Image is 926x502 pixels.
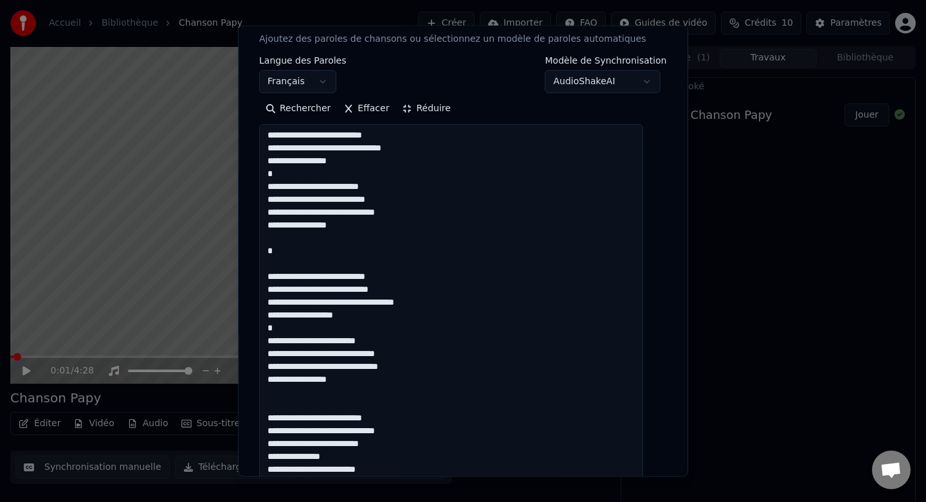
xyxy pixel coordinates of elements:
[259,4,667,56] button: ParolesAjoutez des paroles de chansons ou sélectionnez un modèle de paroles automatiques
[259,98,337,119] button: Rechercher
[545,56,667,65] label: Modèle de Synchronisation
[396,98,457,119] button: Réduire
[259,56,347,65] label: Langue des Paroles
[337,98,395,119] button: Effacer
[259,33,646,46] p: Ajoutez des paroles de chansons ou sélectionnez un modèle de paroles automatiques
[259,15,291,28] div: Paroles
